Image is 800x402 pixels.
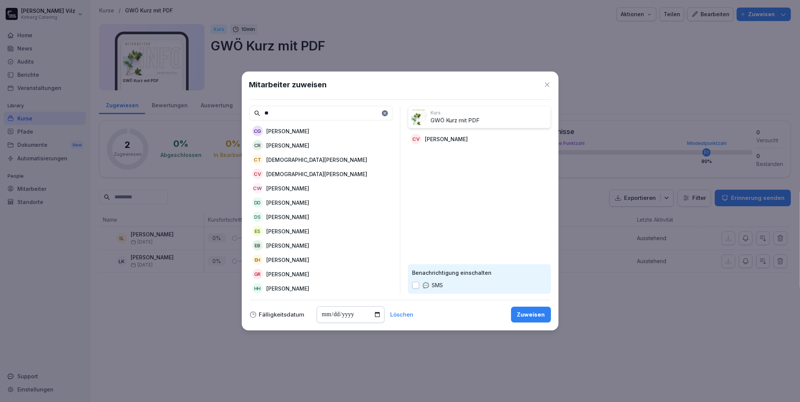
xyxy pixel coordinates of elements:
p: [PERSON_NAME] [425,135,468,143]
div: ES [252,226,263,236]
p: [PERSON_NAME] [267,242,310,250]
div: DS [252,212,263,222]
div: CT [252,154,263,165]
p: [PERSON_NAME] [267,227,310,235]
h1: Mitarbeiter zuweisen [249,79,327,90]
p: SMS [432,281,443,289]
div: CR [252,140,263,151]
p: [PERSON_NAME] [267,270,310,278]
div: CW [252,183,263,193]
div: DD [252,197,263,208]
p: [PERSON_NAME] [267,184,310,192]
p: [PERSON_NAME] [267,199,310,207]
p: Kurs [431,110,548,116]
div: EH [252,254,263,265]
p: GWÖ Kurz mit PDF [431,116,548,125]
div: CG [252,126,263,136]
div: Zuweisen [517,311,545,319]
p: [PERSON_NAME] [267,213,310,221]
button: Zuweisen [511,307,551,323]
p: Fälligkeitsdatum [259,312,305,317]
p: [DEMOGRAPHIC_DATA][PERSON_NAME] [267,170,368,178]
p: [PERSON_NAME] [267,256,310,264]
p: [PERSON_NAME] [267,285,310,292]
p: [DEMOGRAPHIC_DATA][PERSON_NAME] [267,156,368,164]
div: EB [252,240,263,251]
div: HH [252,283,263,294]
div: CV [411,134,421,144]
div: GR [252,269,263,279]
p: [PERSON_NAME] [267,127,310,135]
p: Benachrichtigung einschalten [412,269,547,277]
p: [PERSON_NAME] [267,142,310,149]
div: CV [252,169,263,179]
button: Löschen [391,312,414,317]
